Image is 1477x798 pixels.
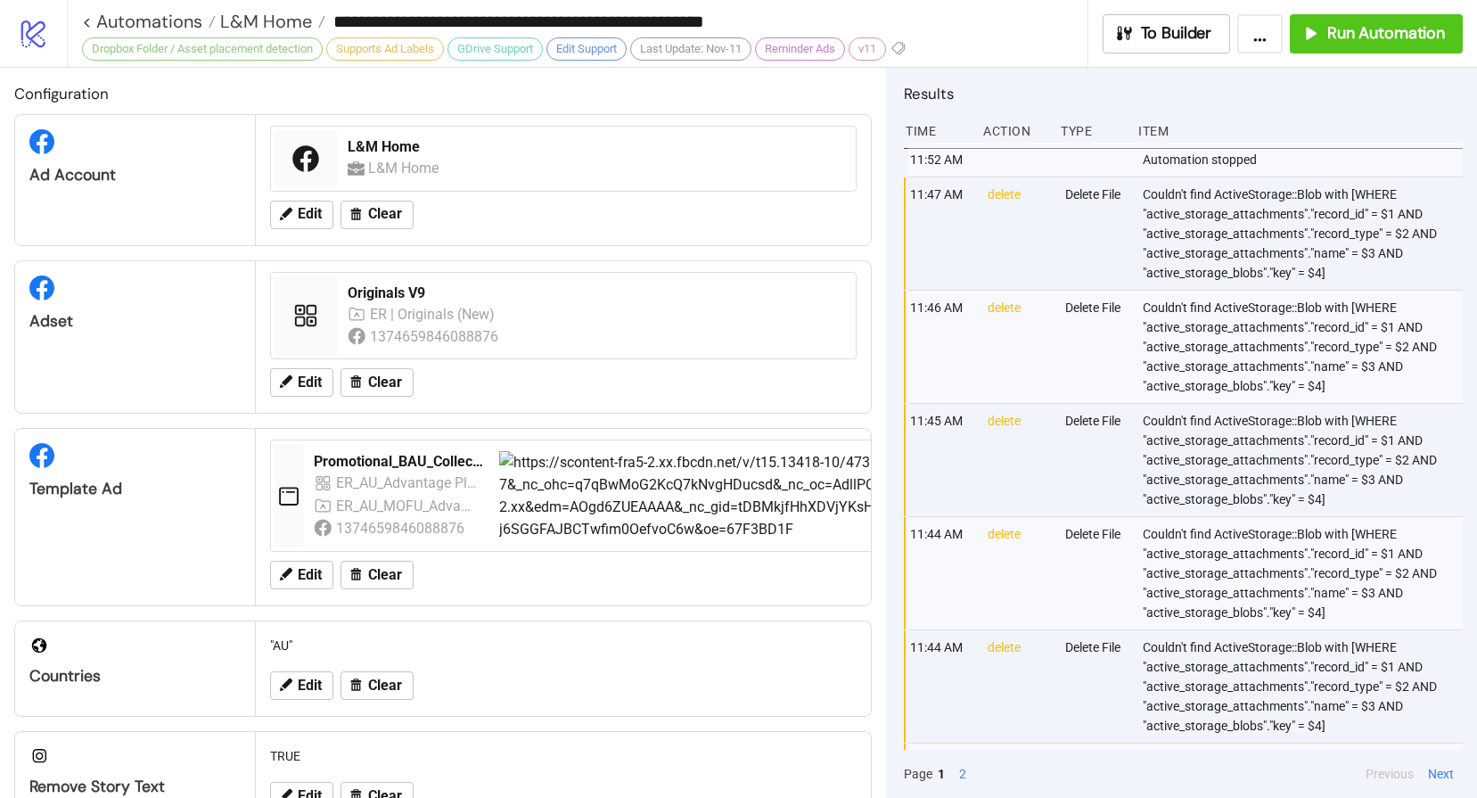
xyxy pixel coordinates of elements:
[368,678,402,694] span: Clear
[314,452,485,472] div: Promotional_BAU_Collections_Laura-Rue-UGC B _Polished_Collection - Video_20250117_AU
[341,201,414,229] button: Clear
[368,374,402,391] span: Clear
[904,82,1463,105] h2: Results
[986,177,1051,290] div: delete
[1103,14,1231,53] button: To Builder
[368,567,402,583] span: Clear
[849,37,886,61] div: v11
[932,764,950,784] button: 1
[348,284,845,303] div: Originals V9
[370,325,501,348] div: 1374659846088876
[1063,177,1128,290] div: Delete File
[986,517,1051,629] div: delete
[986,404,1051,516] div: delete
[1360,764,1419,784] button: Previous
[270,561,333,589] button: Edit
[29,311,241,332] div: Adset
[1327,23,1445,44] span: Run Automation
[908,404,973,516] div: 11:45 AM
[1141,517,1467,629] div: Couldn't find ActiveStorage::Blob with [WHERE "active_storage_attachments"."record_id" = $1 AND "...
[954,764,972,784] button: 2
[298,374,322,391] span: Edit
[370,303,498,325] div: ER | Originals (New)
[341,368,414,397] button: Clear
[546,37,627,61] div: Edit Support
[1141,404,1467,516] div: Couldn't find ActiveStorage::Blob with [WHERE "active_storage_attachments"."record_id" = $1 AND "...
[908,177,973,290] div: 11:47 AM
[447,37,543,61] div: GDrive Support
[29,479,241,499] div: Template Ad
[336,517,467,539] div: 1374659846088876
[1063,291,1128,403] div: Delete File
[14,82,872,105] h2: Configuration
[216,12,325,30] a: L&M Home
[1063,404,1128,516] div: Delete File
[986,630,1051,743] div: delete
[1063,517,1128,629] div: Delete File
[1141,177,1467,290] div: Couldn't find ActiveStorage::Blob with [WHERE "active_storage_attachments"."record_id" = $1 AND "...
[298,206,322,222] span: Edit
[1237,14,1283,53] button: ...
[1141,630,1467,743] div: Couldn't find ActiveStorage::Blob with [WHERE "active_storage_attachments"."record_id" = $1 AND "...
[270,201,333,229] button: Edit
[986,291,1051,403] div: delete
[336,472,478,494] div: ER_AU_Advantage Plus_ConversionsCampaign Ad set
[908,291,973,403] div: 11:46 AM
[82,12,216,30] a: < Automations
[1141,291,1467,403] div: Couldn't find ActiveStorage::Blob with [WHERE "active_storage_attachments"."record_id" = $1 AND "...
[263,629,864,662] div: "AU"
[298,567,322,583] span: Edit
[1141,143,1467,177] div: Automation stopped
[1423,764,1459,784] button: Next
[270,368,333,397] button: Edit
[904,764,932,784] span: Page
[1059,114,1124,148] div: Type
[326,37,444,61] div: Supports Ad Labels
[270,671,333,700] button: Edit
[1136,114,1463,148] div: Item
[908,143,973,177] div: 11:52 AM
[908,517,973,629] div: 11:44 AM
[216,10,312,33] span: L&M Home
[908,630,973,743] div: 11:44 AM
[29,666,241,687] div: Countries
[368,206,402,222] span: Clear
[981,114,1046,148] div: Action
[1290,14,1463,53] button: Run Automation
[755,37,845,61] div: Reminder Ads
[336,495,478,517] div: ER_AU_MOFU_AdvantagePlus_Conversions_Purchase_Creatives
[341,671,414,700] button: Clear
[29,165,241,185] div: Ad Account
[348,137,845,157] div: L&M Home
[298,678,322,694] span: Edit
[82,37,323,61] div: Dropbox Folder / Asset placement detection
[630,37,751,61] div: Last Update: Nov-11
[341,561,414,589] button: Clear
[1141,23,1212,44] span: To Builder
[904,114,969,148] div: Time
[263,739,864,773] div: TRUE
[1063,630,1128,743] div: Delete File
[368,157,443,179] div: L&M Home
[29,777,241,797] div: Remove Story Text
